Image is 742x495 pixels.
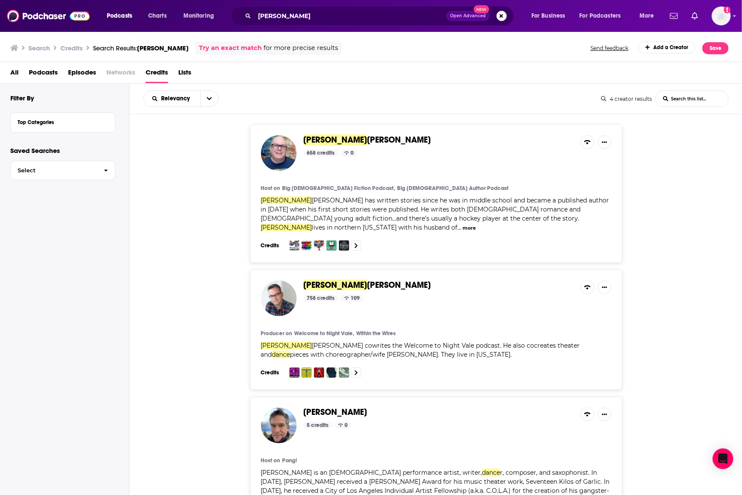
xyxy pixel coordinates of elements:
[640,10,654,22] span: More
[463,224,476,232] button: more
[312,224,458,231] span: lives in northern [US_STATE] with his husband of
[397,185,509,192] h4: Big [DEMOGRAPHIC_DATA] Author Podcast
[7,8,90,24] img: Podchaser - Follow, Share and Rate Podcasts
[18,116,108,127] button: Top Categories
[282,457,297,464] a: Pang!
[482,469,500,476] span: dance
[178,65,191,83] a: Lists
[261,185,280,192] h4: Host on
[446,11,490,21] button: Open AdvancedNew
[282,185,395,192] a: Big Gay Fiction Podcast
[304,134,367,145] span: [PERSON_NAME]
[289,240,300,251] img: Big Gay Fiction Podcast
[713,448,733,469] div: Open Intercom Messenger
[367,134,431,145] span: [PERSON_NAME]
[146,65,168,83] a: Credits
[724,6,731,13] svg: Add a profile image
[326,240,337,251] img: PubTalk Live & AgentChat Live
[261,242,283,249] h3: Credits
[580,10,621,22] span: For Podcasters
[304,135,431,145] a: [PERSON_NAME][PERSON_NAME]
[107,10,132,22] span: Podcasts
[143,9,172,23] a: Charts
[712,6,731,25] button: Show profile menu
[239,6,522,26] div: Search podcasts, credits, & more...
[301,367,312,378] img: Within the Wires
[339,240,349,251] img: Smart Podcast, Trashy Books: A Romance Novel Podcast
[18,119,102,125] div: Top Categories
[177,9,225,23] button: open menu
[688,9,702,23] a: Show notifications dropdown
[702,42,729,54] button: Save
[458,224,462,231] span: ...
[304,408,367,417] a: [PERSON_NAME]
[261,135,297,171] img: Jeff Adams
[339,367,349,378] img: The Cryptonaturalist
[60,44,83,52] h3: Credits
[314,240,324,251] img: The Creative Penn Podcast For Writers
[106,65,135,83] span: Networks
[10,65,19,83] a: All
[261,342,312,349] span: [PERSON_NAME]
[261,330,292,337] h4: Producer on
[531,10,565,22] span: For Business
[10,94,34,102] h2: Filter By
[29,65,58,83] a: Podcasts
[294,330,354,337] h4: Welcome to Night Vale,
[304,422,332,429] div: 5 credits
[143,90,219,107] h2: Choose List sort
[712,6,731,25] img: User Profile
[304,295,338,302] div: 758 credits
[638,41,696,53] a: Add a Creator
[68,65,96,83] a: Episodes
[261,369,283,376] h3: Credits
[261,224,312,231] span: [PERSON_NAME]
[598,135,612,149] button: Show More Button
[101,9,143,23] button: open menu
[261,196,609,222] span: [PERSON_NAME] has written stories since he was in middle school and became a published author in ...
[137,44,189,52] span: [PERSON_NAME]
[356,330,396,337] a: Within the Wires
[601,96,652,102] div: 4 creator results
[598,408,612,421] button: Show More Button
[144,96,200,102] button: open menu
[335,422,351,429] div: 0
[294,330,354,337] a: Welcome to Night Vale
[341,149,357,156] div: 0
[667,9,681,23] a: Show notifications dropdown
[301,240,312,251] img: Big Gay Author Podcast
[261,280,297,316] img: Jeffrey Cranor
[282,185,395,192] h4: Big [DEMOGRAPHIC_DATA] Fiction Podcast,
[200,91,218,106] button: open menu
[397,185,509,192] a: Big Gay Author Podcast
[161,96,193,102] span: Relevancy
[598,280,612,294] button: Show More Button
[255,9,446,23] input: Search podcasts, credits, & more...
[314,367,324,378] img: Random Number Generator Horror Podcast No. 9
[148,10,167,22] span: Charts
[525,9,576,23] button: open menu
[261,408,297,443] img: Dan Froot
[290,351,512,358] span: pieces with choreographer/wife [PERSON_NAME]. They live in [US_STATE].
[474,5,489,13] span: New
[93,44,189,52] a: Search Results:[PERSON_NAME]
[28,44,50,52] h3: Search
[93,44,189,52] div: Search Results:
[289,367,300,378] img: Welcome to Night Vale
[261,342,580,358] span: [PERSON_NAME] cowrites the Welcome to Night Vale podcast. He also cocreates theater and
[261,196,312,204] span: [PERSON_NAME]
[588,41,631,55] button: Send feedback
[10,161,115,180] button: Select
[10,146,115,155] p: Saved Searches
[199,43,262,53] a: Try an exact match
[304,280,431,290] a: [PERSON_NAME][PERSON_NAME]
